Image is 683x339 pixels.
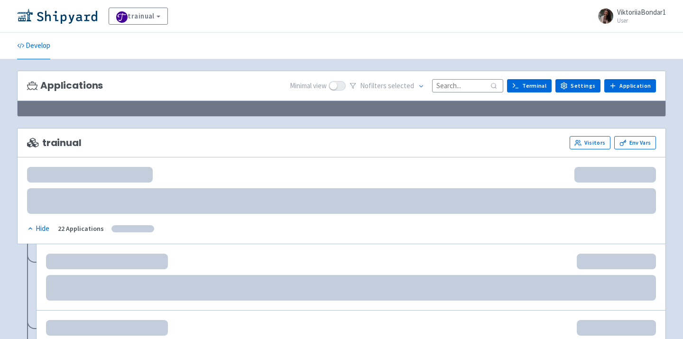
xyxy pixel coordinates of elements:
h3: Applications [27,80,103,91]
span: Minimal view [290,81,327,92]
img: Shipyard logo [17,9,97,24]
small: User [617,18,666,24]
a: Env Vars [614,136,656,149]
a: Develop [17,33,50,59]
span: selected [388,81,414,90]
button: Hide [27,223,50,234]
div: 22 Applications [58,223,104,234]
a: Settings [555,79,600,92]
span: No filter s [360,81,414,92]
a: Terminal [507,79,552,92]
a: ViktoriiaBondar1 User [592,9,666,24]
span: trainual [27,137,82,148]
a: Visitors [570,136,610,149]
a: Application [604,79,656,92]
input: Search... [432,79,503,92]
div: Hide [27,223,49,234]
span: ViktoriiaBondar1 [617,8,666,17]
a: trainual [109,8,168,25]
